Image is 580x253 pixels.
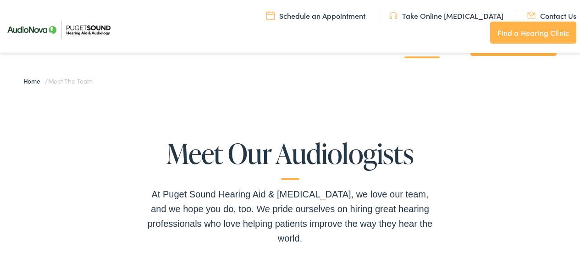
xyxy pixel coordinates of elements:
img: utility icon [527,11,536,21]
a: Contact Us [527,11,576,21]
div: At Puget Sound Hearing Aid & [MEDICAL_DATA], we love our team, and we hope you do, too. We pride ... [144,187,437,246]
img: utility icon [266,11,275,21]
span: Meet the Team [48,76,93,85]
a: Take Online [MEDICAL_DATA] [389,11,503,21]
a: Home [23,76,45,85]
a: Schedule an Appointment [266,11,365,21]
span: / [23,76,93,85]
img: utility icon [389,11,398,21]
h1: Meet Our Audiologists [144,138,437,180]
a: Find a Hearing Clinic [490,22,576,44]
